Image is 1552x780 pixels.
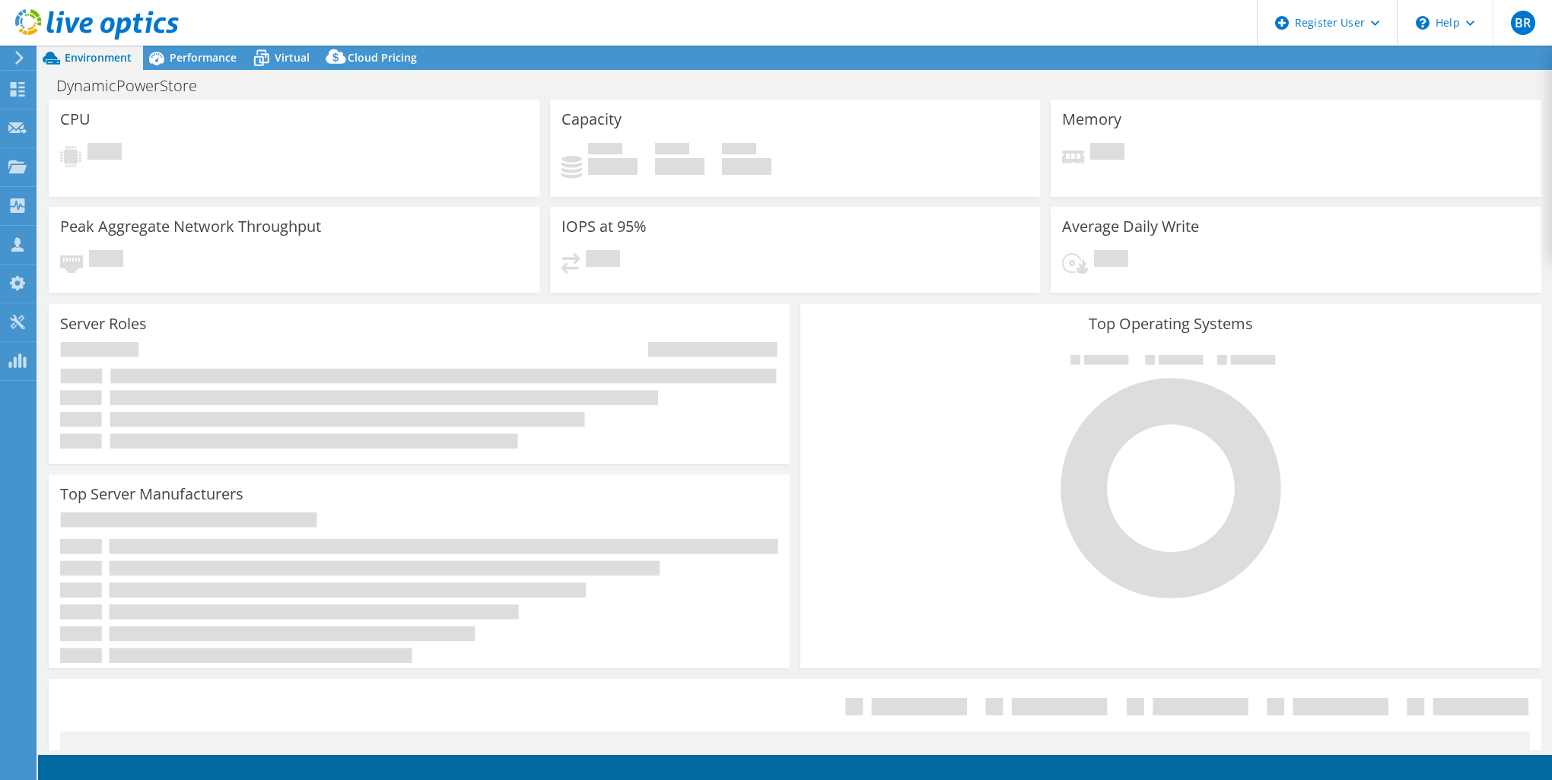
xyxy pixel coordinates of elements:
span: Pending [87,143,122,163]
span: Free [655,143,689,158]
h3: Peak Aggregate Network Throughput [60,218,321,235]
span: Cloud Pricing [348,50,417,65]
h3: Memory [1062,111,1121,128]
span: Pending [1094,250,1128,271]
h3: Top Operating Systems [812,315,1530,332]
h4: 0 GiB [588,158,638,175]
h3: IOPS at 95% [561,218,647,235]
span: Virtual [275,50,310,65]
span: Pending [89,250,123,271]
h1: DynamicPowerStore [49,78,221,94]
span: Pending [586,250,620,271]
h3: Top Server Manufacturers [60,486,243,503]
span: Environment [65,50,132,65]
svg: \n [1416,16,1430,30]
span: Pending [1090,143,1124,163]
h3: CPU [60,111,91,128]
h4: 0 GiB [722,158,771,175]
h4: 0 GiB [655,158,704,175]
span: Total [722,143,756,158]
span: Performance [170,50,237,65]
span: Used [588,143,622,158]
h3: Average Daily Write [1062,218,1199,235]
span: BR [1511,11,1535,35]
h3: Server Roles [60,315,147,332]
h3: Capacity [561,111,622,128]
